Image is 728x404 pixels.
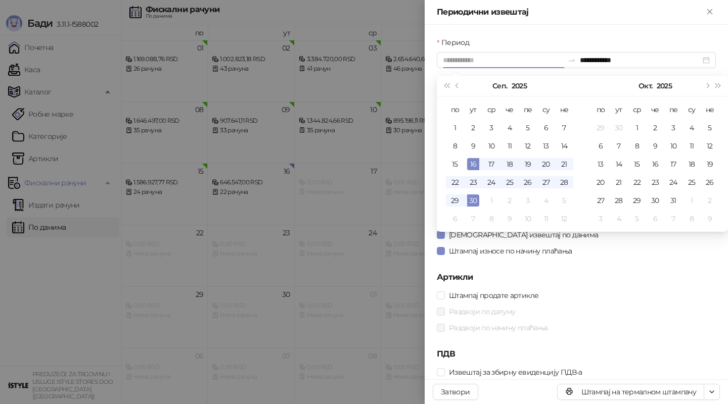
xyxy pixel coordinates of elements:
[682,119,701,137] td: 2025-10-04
[437,348,716,360] h5: ПДВ
[628,100,646,119] th: ср
[631,176,643,188] div: 22
[667,194,679,207] div: 31
[504,122,516,134] div: 4
[664,137,682,155] td: 2025-10-10
[522,158,534,170] div: 19
[446,119,464,137] td: 2025-09-01
[631,140,643,152] div: 8
[557,384,704,400] button: Штампај на термалном штампачу
[446,173,464,191] td: 2025-09-22
[664,155,682,173] td: 2025-10-17
[504,140,516,152] div: 11
[704,140,716,152] div: 12
[568,56,576,64] span: to
[591,173,610,191] td: 2025-10-20
[558,140,570,152] div: 14
[595,140,607,152] div: 6
[537,210,555,228] td: 2025-10-11
[591,210,610,228] td: 2025-11-03
[686,213,698,225] div: 8
[537,191,555,210] td: 2025-10-04
[464,119,482,137] td: 2025-09-02
[446,137,464,155] td: 2025-09-08
[682,137,701,155] td: 2025-10-11
[610,210,628,228] td: 2025-11-04
[482,155,500,173] td: 2025-09-17
[646,155,664,173] td: 2025-10-16
[540,213,552,225] div: 11
[519,119,537,137] td: 2025-09-05
[591,155,610,173] td: 2025-10-13
[519,137,537,155] td: 2025-09-12
[639,76,652,96] button: Изабери месец
[686,122,698,134] div: 4
[704,176,716,188] div: 26
[686,194,698,207] div: 1
[540,158,552,170] div: 20
[646,191,664,210] td: 2025-10-30
[558,213,570,225] div: 12
[522,194,534,207] div: 3
[558,122,570,134] div: 7
[713,76,724,96] button: Следећа година (Control + right)
[667,213,679,225] div: 7
[504,176,516,188] div: 25
[485,140,497,152] div: 10
[701,173,719,191] td: 2025-10-26
[568,56,576,64] span: swap-right
[646,210,664,228] td: 2025-11-06
[464,155,482,173] td: 2025-09-16
[464,137,482,155] td: 2025-09-09
[437,37,475,48] label: Период
[610,173,628,191] td: 2025-10-21
[649,158,661,170] div: 16
[704,158,716,170] div: 19
[649,194,661,207] div: 30
[445,367,586,378] span: Извештај за збирну евиденцију ПДВ-а
[704,194,716,207] div: 2
[482,119,500,137] td: 2025-09-03
[628,210,646,228] td: 2025-11-05
[664,191,682,210] td: 2025-10-31
[701,100,719,119] th: не
[667,140,679,152] div: 10
[446,155,464,173] td: 2025-09-15
[522,122,534,134] div: 5
[504,194,516,207] div: 2
[649,140,661,152] div: 9
[631,213,643,225] div: 5
[631,122,643,134] div: 1
[704,6,716,18] button: Close
[555,137,573,155] td: 2025-09-14
[631,194,643,207] div: 29
[682,100,701,119] th: су
[467,140,479,152] div: 9
[613,176,625,188] div: 21
[504,158,516,170] div: 18
[482,191,500,210] td: 2025-10-01
[449,213,461,225] div: 6
[701,155,719,173] td: 2025-10-19
[500,173,519,191] td: 2025-09-25
[519,210,537,228] td: 2025-10-10
[657,76,672,96] button: Изабери годину
[449,158,461,170] div: 15
[555,100,573,119] th: не
[595,194,607,207] div: 27
[595,158,607,170] div: 13
[558,158,570,170] div: 21
[449,194,461,207] div: 29
[646,119,664,137] td: 2025-10-02
[537,100,555,119] th: су
[610,191,628,210] td: 2025-10-28
[646,100,664,119] th: че
[500,191,519,210] td: 2025-10-02
[631,158,643,170] div: 15
[664,173,682,191] td: 2025-10-24
[555,119,573,137] td: 2025-09-07
[519,100,537,119] th: пе
[464,191,482,210] td: 2025-09-30
[437,6,704,18] div: Периодични извештај
[467,122,479,134] div: 2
